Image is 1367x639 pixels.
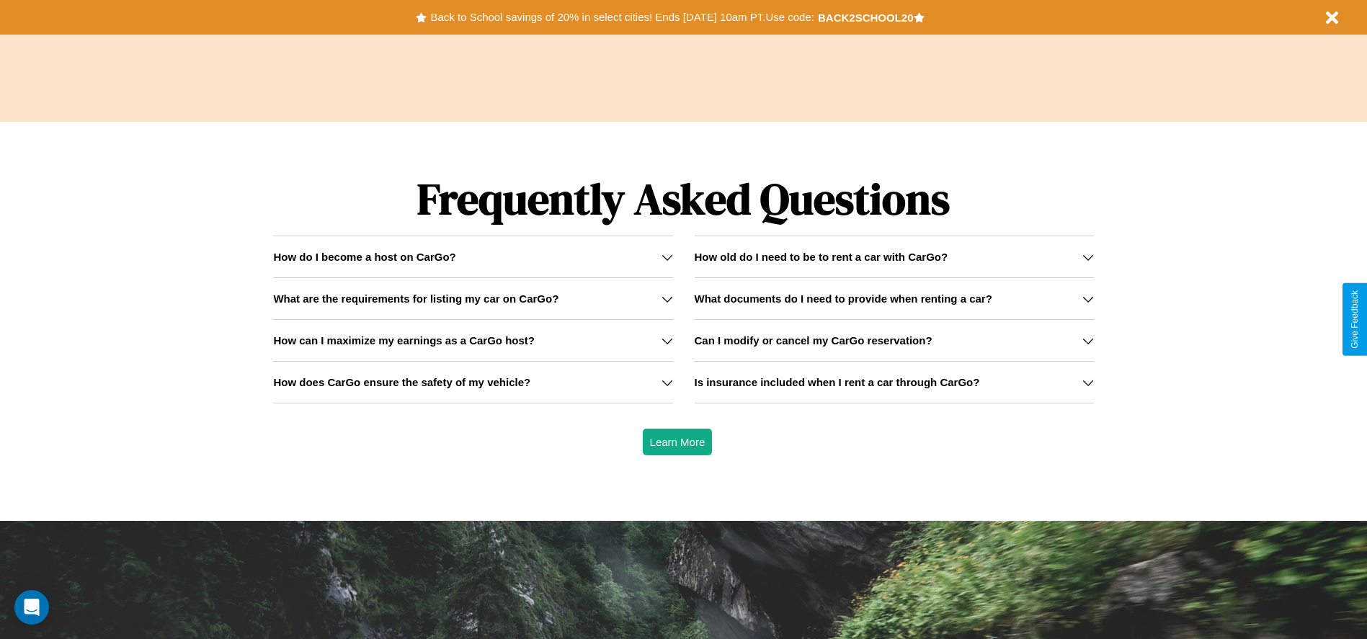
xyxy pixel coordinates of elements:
[1350,290,1360,349] div: Give Feedback
[427,7,817,27] button: Back to School savings of 20% in select cities! Ends [DATE] 10am PT.Use code:
[643,429,713,455] button: Learn More
[818,12,914,24] b: BACK2SCHOOL20
[695,292,992,305] h3: What documents do I need to provide when renting a car?
[695,376,980,388] h3: Is insurance included when I rent a car through CarGo?
[273,376,530,388] h3: How does CarGo ensure the safety of my vehicle?
[273,251,455,263] h3: How do I become a host on CarGo?
[273,334,535,347] h3: How can I maximize my earnings as a CarGo host?
[695,334,932,347] h3: Can I modify or cancel my CarGo reservation?
[273,292,558,305] h3: What are the requirements for listing my car on CarGo?
[695,251,948,263] h3: How old do I need to be to rent a car with CarGo?
[273,162,1093,236] h1: Frequently Asked Questions
[14,590,49,625] div: Open Intercom Messenger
